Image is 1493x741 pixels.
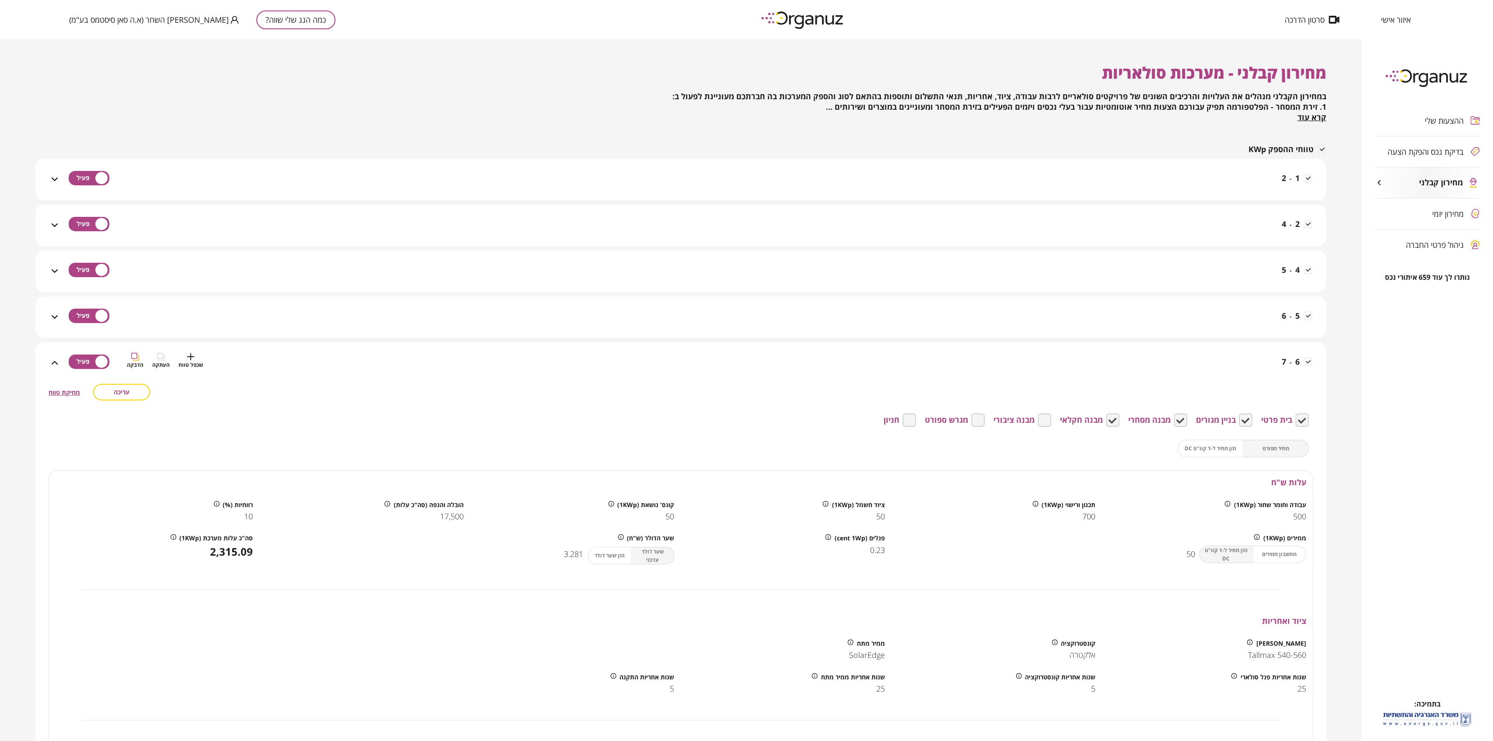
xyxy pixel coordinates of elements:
[49,250,1313,292] div: 4-5
[1420,178,1463,188] span: מחירון קבלני
[152,353,170,369] button: IconCopyPasteהעתקה
[1290,174,1292,183] span: -
[1375,167,1480,198] button: מחירון קבלני
[870,546,885,555] span: 0.23
[1297,112,1326,122] span: קרא עוד
[178,361,203,369] span: שכפל טווח
[69,14,239,25] button: [PERSON_NAME] השחר (א.ה סאן סיסטמס בע"מ)
[131,353,139,361] img: IconCopyPasteColorful
[1290,358,1292,366] span: -
[1271,477,1306,487] span: עלות ש"ח
[1282,310,1286,321] span: 6
[1295,219,1300,229] span: 2
[1295,356,1300,367] span: 6
[440,512,464,522] span: 17,500
[1102,62,1326,83] span: מחירון קבלני - מערכות סולאריות
[1368,15,1424,24] button: איזור אישי
[49,205,1313,246] div: 2-4
[1375,198,1480,229] button: מחירון יזמי
[49,159,1313,200] div: 1-2
[1282,219,1286,229] span: 4
[618,501,675,508] span: קונס' נושאת (1KWp)
[993,415,1035,425] span: מבנה ציבורי
[1025,673,1096,681] span: שנות אחריות קונסטרוקציה
[1282,356,1286,367] span: 7
[564,550,584,559] span: 3.281
[1261,415,1292,425] span: בית פרטי
[1375,230,1480,260] button: ניהול פרטי החברה
[666,512,675,522] span: 50
[93,384,150,400] button: עריכה
[49,388,80,397] span: מחיקת טווח
[1385,273,1470,282] span: נותרו לך עוד 659 איתורי נכס
[755,8,851,32] img: logo
[832,501,885,508] span: ציוד חשמל (1KWp)
[152,361,170,369] span: העתקה
[1248,651,1306,660] span: Tallmax 540-560
[1425,116,1464,125] span: ההצעות שלי
[925,415,968,425] span: מגרש ספורט
[180,534,253,542] span: סה"כ עלות מערכת (1KWp)
[1406,240,1464,249] span: ניהול פרטי החברה
[127,361,143,369] span: הדבקה
[394,501,464,508] span: הובלה והנפה (סה"כ עלות)
[1375,105,1480,136] button: ההצעות שלי
[884,415,899,425] span: חניון
[1282,173,1286,183] span: 2
[1381,15,1411,24] span: איזור אישי
[1060,415,1103,425] span: מבנה חקלאי
[1262,616,1306,626] span: ציוד ואחריות
[157,353,165,361] img: IconCopyPaste
[49,342,1313,384] div: 6-7שכפל טווחIconCopyPasteהעתקהIconCopyPasteColorfulהדבקה
[1061,640,1096,647] span: קונסטרוקציה
[1388,147,1464,156] span: בדיקת נכס והפקת הצעה
[627,534,675,542] span: שער הדולר (ש"ח)
[1379,66,1476,90] img: logo
[1285,15,1325,24] span: סרטון הדרכה
[49,389,80,396] button: מחיקת טווח
[849,651,885,660] span: SolarEdge
[178,353,203,369] button: שכפל טווח
[223,501,253,508] span: רווחיות (%)
[114,388,129,396] span: עריכה
[835,534,885,542] span: פנלים (cent 1Wp)
[1375,136,1480,167] button: בדיקת נכס והפקת הצעה
[876,512,885,522] span: 50
[1295,173,1300,183] span: 1
[1042,501,1096,508] span: תכנון ורישוי (1KWp)
[49,296,1313,338] div: 5-6
[1248,145,1314,154] span: טווחי ההספק KWp
[1263,534,1306,542] span: ממירים (1KWp)
[1196,415,1236,425] span: בניין מגורים
[1290,266,1292,275] span: -
[127,353,143,369] button: IconCopyPasteColorfulהדבקה
[876,684,885,694] span: 25
[672,91,1326,122] span: במחירון הקבלני מנהלים את העלויות והרכיבים השונים של פרויקטים סולאריים לרבות עבודה, ציוד, אחריות, ...
[56,546,253,558] span: 2,315.09
[1293,512,1306,522] span: 500
[1381,709,1473,730] img: לוגו משרד האנרגיה
[1091,684,1096,694] span: 5
[620,673,675,681] span: שנות אחריות התקנה
[1272,15,1353,24] button: סרטון הדרכה
[1241,673,1306,681] span: שנות אחריות פנל סולארי
[256,10,336,29] button: כמה הגג שלי שווה?
[1256,640,1306,647] span: [PERSON_NAME]
[245,512,253,522] span: 10
[69,15,229,24] span: [PERSON_NAME] השחר (א.ה סאן סיסטמס בע"מ)
[1234,501,1306,508] span: עבודה וחומר שחור (1KWp)
[1282,264,1286,275] span: 5
[1295,264,1300,275] span: 4
[1433,209,1464,218] span: מחירון יזמי
[821,673,885,681] span: שנות אחריות ממיר מתח
[1186,550,1195,559] span: 50
[1297,684,1306,694] span: 25
[1290,220,1292,229] span: -
[1083,512,1096,522] span: 700
[670,684,675,694] span: 5
[857,640,885,647] span: ממיר מתח
[1414,699,1441,709] span: בתמיכה:
[1295,310,1300,321] span: 5
[1070,651,1096,660] span: אלקטרה
[1128,415,1171,425] span: מבנה מסחרי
